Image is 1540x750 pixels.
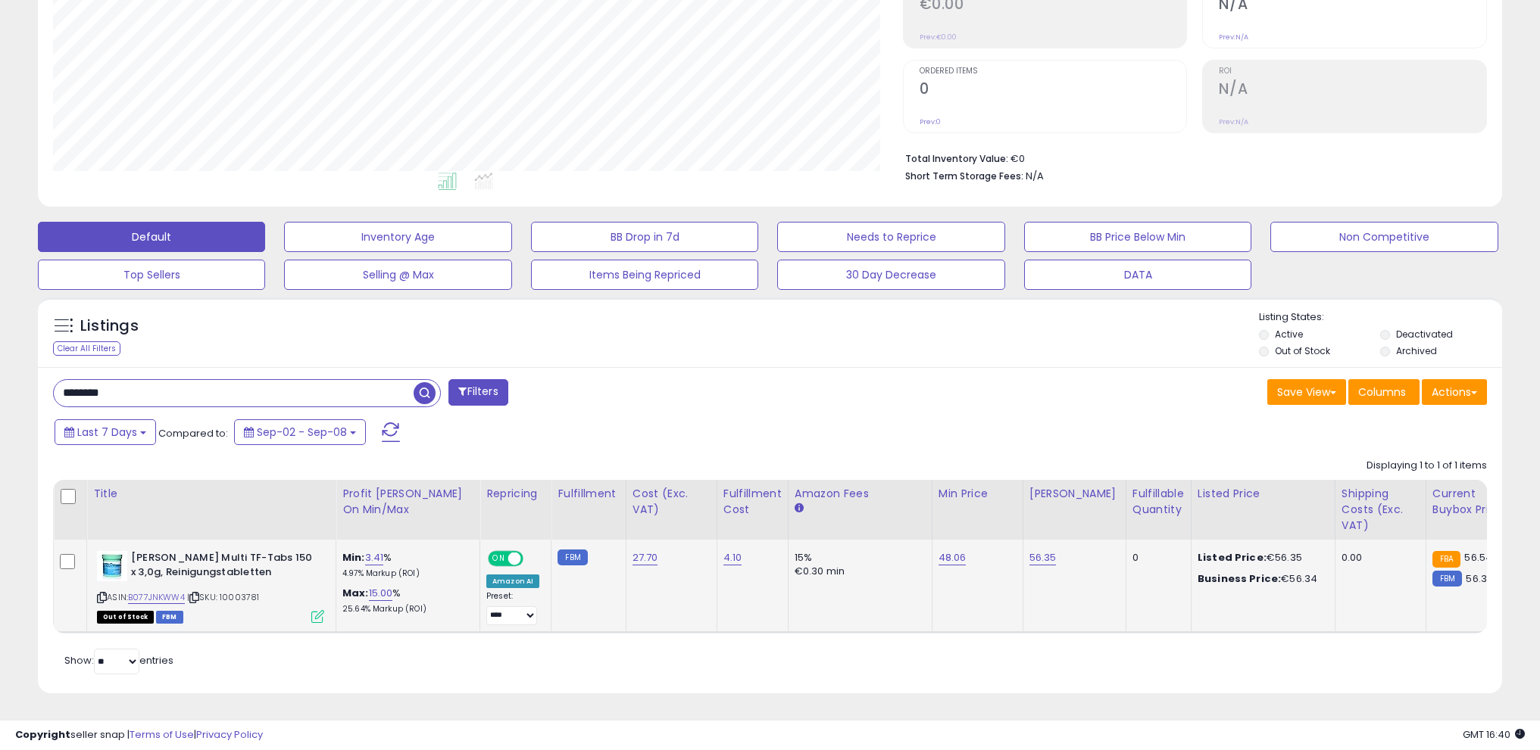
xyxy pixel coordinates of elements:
[1198,486,1329,502] div: Listed Price
[1270,222,1498,252] button: Non Competitive
[128,591,185,604] a: B077JNKWW4
[795,565,920,578] div: €0.30 min
[1432,551,1460,568] small: FBA
[1466,571,1493,586] span: 56.35
[131,551,315,583] b: [PERSON_NAME] Multi TF-Tabs 150 x 3,0g, Reinigungstabletten
[1132,486,1185,518] div: Fulfillable Quantity
[723,486,782,518] div: Fulfillment Cost
[1198,571,1281,586] b: Business Price:
[93,486,330,502] div: Title
[196,727,263,742] a: Privacy Policy
[558,549,587,565] small: FBM
[1198,550,1267,565] b: Listed Price:
[777,260,1004,290] button: 30 Day Decrease
[633,486,711,518] div: Cost (Exc. VAT)
[1198,551,1323,565] div: €56.35
[486,486,545,502] div: Repricing
[1259,310,1502,325] p: Listing States:
[156,611,183,624] span: FBM
[1342,551,1414,565] div: 0.00
[97,551,324,621] div: ASIN:
[342,486,473,518] div: Profit [PERSON_NAME] on Min/Max
[1024,222,1251,252] button: BB Price Below Min
[1267,379,1346,405] button: Save View
[905,152,1008,165] b: Total Inventory Value:
[97,551,127,581] img: 51qZDVZWIOL._SL40_.jpg
[1219,117,1248,126] small: Prev: N/A
[1198,572,1323,586] div: €56.34
[369,586,393,601] a: 15.00
[1026,169,1044,183] span: N/A
[342,568,468,579] p: 4.97% Markup (ROI)
[1367,459,1487,473] div: Displaying 1 to 1 of 1 items
[158,426,228,440] span: Compared to:
[489,552,508,565] span: ON
[130,727,194,742] a: Terms of Use
[284,260,511,290] button: Selling @ Max
[920,80,1187,101] h2: 0
[38,260,265,290] button: Top Sellers
[939,486,1017,502] div: Min Price
[284,222,511,252] button: Inventory Age
[795,551,920,565] div: 15%
[633,550,658,565] a: 27.70
[1463,727,1525,742] span: 2025-09-16 16:40 GMT
[97,611,154,624] span: All listings that are currently out of stock and unavailable for purchase on Amazon
[1275,344,1330,357] label: Out of Stock
[342,587,468,615] div: %
[342,551,468,579] div: %
[905,148,1476,166] li: €0
[53,341,120,356] div: Clear All Filters
[1219,80,1486,101] h2: N/A
[15,727,70,742] strong: Copyright
[905,170,1023,182] b: Short Term Storage Fees:
[1464,550,1492,565] span: 56.54
[1348,379,1420,405] button: Columns
[336,480,480,540] th: The percentage added to the cost of goods (COGS) that forms the calculator for Min & Max prices.
[939,550,967,565] a: 48.06
[257,425,347,440] span: Sep-02 - Sep-08
[1029,486,1120,502] div: [PERSON_NAME]
[1396,328,1453,341] label: Deactivated
[1275,328,1303,341] label: Active
[1396,344,1437,357] label: Archived
[1342,486,1420,534] div: Shipping Costs (Exc. VAT)
[558,486,619,502] div: Fulfillment
[342,586,369,600] b: Max:
[486,591,539,625] div: Preset:
[80,316,139,337] h5: Listings
[15,728,263,742] div: seller snap | |
[342,604,468,615] p: 25.64% Markup (ROI)
[1219,67,1486,76] span: ROI
[1029,550,1057,565] a: 56.35
[795,502,804,515] small: Amazon Fees.
[1132,551,1179,565] div: 0
[920,67,1187,76] span: Ordered Items
[365,550,384,565] a: 3.41
[777,222,1004,252] button: Needs to Reprice
[64,653,173,668] span: Show: entries
[1422,379,1487,405] button: Actions
[920,117,941,126] small: Prev: 0
[1358,384,1406,400] span: Columns
[38,222,265,252] button: Default
[448,379,508,406] button: Filters
[55,419,156,445] button: Last 7 Days
[342,550,365,565] b: Min:
[1219,33,1248,42] small: Prev: N/A
[77,425,137,440] span: Last 7 Days
[920,33,957,42] small: Prev: €0.00
[521,552,545,565] span: OFF
[531,222,758,252] button: BB Drop in 7d
[234,419,366,445] button: Sep-02 - Sep-08
[1432,571,1462,587] small: FBM
[1024,260,1251,290] button: DATA
[486,574,539,588] div: Amazon AI
[723,550,742,565] a: 4.10
[1432,486,1510,518] div: Current Buybox Price
[187,591,260,603] span: | SKU: 10003781
[795,486,926,502] div: Amazon Fees
[531,260,758,290] button: Items Being Repriced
